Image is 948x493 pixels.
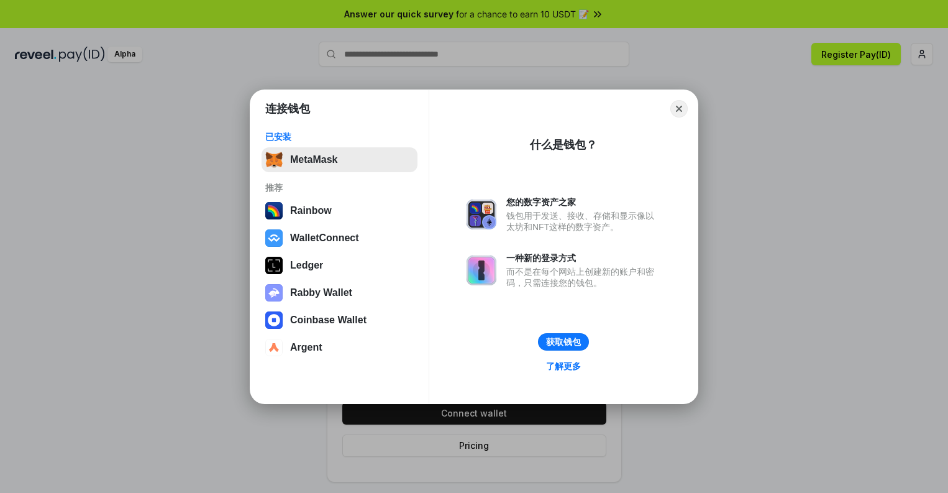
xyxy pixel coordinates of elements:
div: 而不是在每个网站上创建新的账户和密码，只需连接您的钱包。 [506,266,660,288]
img: svg+xml,%3Csvg%20fill%3D%22none%22%20height%3D%2233%22%20viewBox%3D%220%200%2035%2033%22%20width%... [265,151,283,168]
img: svg+xml,%3Csvg%20xmlns%3D%22http%3A%2F%2Fwww.w3.org%2F2000%2Fsvg%22%20width%3D%2228%22%20height%3... [265,257,283,274]
button: WalletConnect [262,226,417,251]
a: 了解更多 [539,358,588,374]
button: Ledger [262,253,417,278]
img: svg+xml,%3Csvg%20xmlns%3D%22http%3A%2F%2Fwww.w3.org%2F2000%2Fsvg%22%20fill%3D%22none%22%20viewBox... [467,200,496,229]
button: Argent [262,335,417,360]
div: 一种新的登录方式 [506,252,660,264]
div: MetaMask [290,154,337,165]
div: Ledger [290,260,323,271]
img: svg+xml,%3Csvg%20width%3D%2228%22%20height%3D%2228%22%20viewBox%3D%220%200%2028%2028%22%20fill%3D... [265,311,283,329]
img: svg+xml,%3Csvg%20width%3D%2228%22%20height%3D%2228%22%20viewBox%3D%220%200%2028%2028%22%20fill%3D... [265,229,283,247]
button: Close [670,100,688,117]
button: MetaMask [262,147,417,172]
button: Rabby Wallet [262,280,417,305]
div: 什么是钱包？ [530,137,597,152]
div: 您的数字资产之家 [506,196,660,208]
div: 推荐 [265,182,414,193]
div: 了解更多 [546,361,581,372]
div: Argent [290,342,322,353]
button: 获取钱包 [538,333,589,351]
button: Rainbow [262,198,417,223]
div: 获取钱包 [546,336,581,348]
button: Coinbase Wallet [262,308,417,333]
h1: 连接钱包 [265,101,310,116]
div: Rabby Wallet [290,287,352,298]
div: 已安装 [265,131,414,142]
div: 钱包用于发送、接收、存储和显示像以太坊和NFT这样的数字资产。 [506,210,660,233]
img: svg+xml,%3Csvg%20xmlns%3D%22http%3A%2F%2Fwww.w3.org%2F2000%2Fsvg%22%20fill%3D%22none%22%20viewBox... [265,284,283,302]
img: svg+xml,%3Csvg%20width%3D%2228%22%20height%3D%2228%22%20viewBox%3D%220%200%2028%2028%22%20fill%3D... [265,339,283,356]
img: svg+xml,%3Csvg%20xmlns%3D%22http%3A%2F%2Fwww.w3.org%2F2000%2Fsvg%22%20fill%3D%22none%22%20viewBox... [467,256,496,285]
img: svg+xml,%3Csvg%20width%3D%22120%22%20height%3D%22120%22%20viewBox%3D%220%200%20120%20120%22%20fil... [265,202,283,219]
div: Rainbow [290,205,332,216]
div: Coinbase Wallet [290,315,367,326]
div: WalletConnect [290,233,359,244]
